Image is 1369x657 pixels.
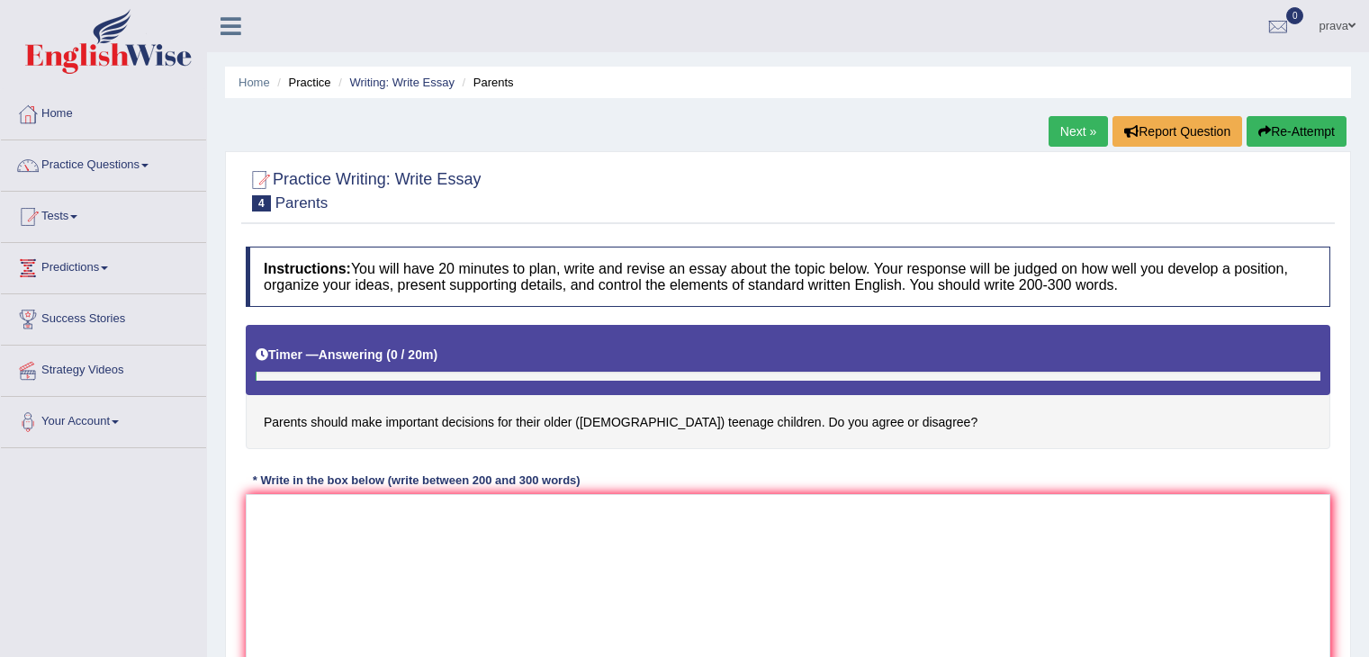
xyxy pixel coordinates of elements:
[1247,116,1346,147] button: Re-Attempt
[256,348,437,362] h5: Timer —
[1,346,206,391] a: Strategy Videos
[246,166,481,211] h2: Practice Writing: Write Essay
[239,76,270,89] a: Home
[275,194,329,211] small: Parents
[252,195,271,211] span: 4
[391,347,433,362] b: 0 / 20m
[273,74,330,91] li: Practice
[386,347,391,362] b: (
[1112,116,1242,147] button: Report Question
[246,472,587,489] div: * Write in the box below (write between 200 and 300 words)
[349,76,455,89] a: Writing: Write Essay
[1,243,206,288] a: Predictions
[1,140,206,185] a: Practice Questions
[458,74,514,91] li: Parents
[433,347,437,362] b: )
[1286,7,1304,24] span: 0
[319,347,383,362] b: Answering
[1049,116,1108,147] a: Next »
[1,192,206,237] a: Tests
[1,89,206,134] a: Home
[264,261,351,276] b: Instructions:
[246,247,1330,307] h4: You will have 20 minutes to plan, write and revise an essay about the topic below. Your response ...
[1,397,206,442] a: Your Account
[1,294,206,339] a: Success Stories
